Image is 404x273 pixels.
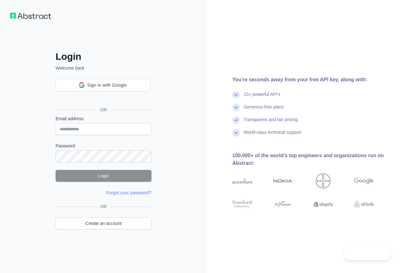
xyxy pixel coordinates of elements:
img: nokia [273,173,293,189]
p: Welcome back [56,65,151,71]
img: check mark [232,129,240,137]
div: Generous free plans [244,104,284,116]
button: Login [56,170,151,182]
img: bayer [316,173,331,189]
a: Create an account [56,217,151,229]
div: Transparent and fair pricing [244,116,298,129]
div: 100,000+ of the world's top engineers and organizations run on Abstract: [232,152,394,167]
img: check mark [232,104,240,111]
h2: Login [56,51,151,62]
iframe: Toggle Customer Support [344,247,391,260]
div: You're seconds away from your free API key, along with: [232,76,394,84]
label: Password [56,143,151,149]
div: World-class technical support [244,129,301,142]
img: airbnb [354,199,374,209]
img: Workflow [10,13,51,19]
div: 15+ powerful API's [244,91,280,104]
span: OR [98,203,110,210]
img: shopify [313,199,333,209]
iframe: Sign in with Google Button [52,91,153,105]
label: Email address [56,115,151,122]
img: accenture [232,173,252,189]
a: Forgot your password? [106,190,151,195]
img: stanford university [232,199,252,209]
span: OR [95,107,112,113]
img: google [354,173,374,189]
img: check mark [232,91,240,99]
img: payoneer [273,199,293,209]
div: Sign in with Google [56,79,150,91]
span: Sign in with Google [87,82,127,89]
img: check mark [232,116,240,124]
